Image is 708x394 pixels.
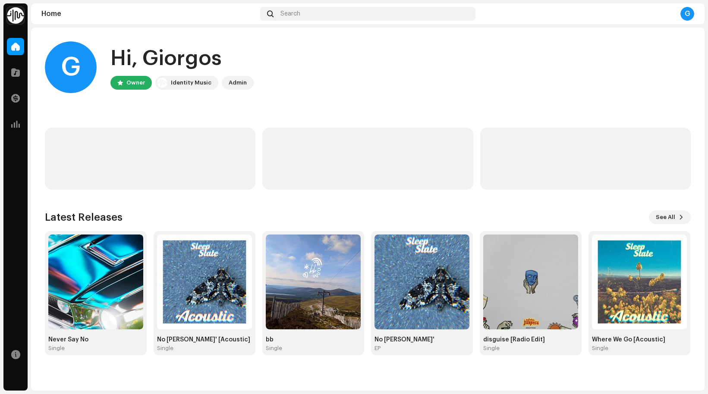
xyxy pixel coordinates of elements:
div: Never Say No [48,336,143,343]
button: See All [649,210,691,224]
div: disguise [Radio Edit] [483,336,578,343]
div: G [45,41,97,93]
div: Single [483,345,500,352]
div: Single [266,345,282,352]
div: Single [592,345,608,352]
div: No [PERSON_NAME]' [374,336,469,343]
img: a40cdbdf-3eb7-4e8b-9150-a79c6bf075fa [266,235,361,329]
div: Hi, Giorgos [110,45,254,72]
h3: Latest Releases [45,210,123,224]
div: Owner [126,78,145,88]
div: Home [41,10,257,17]
div: bb [266,336,361,343]
img: 8100ea3d-4b7b-4e1d-9d3b-7f17b8695d99 [483,235,578,329]
div: Single [48,345,65,352]
img: decb0cc7-bc64-4dbf-8466-72174483d42b [157,235,252,329]
span: See All [656,209,675,226]
div: Single [157,345,173,352]
div: Where We Go [Acoustic] [592,336,687,343]
div: Admin [229,78,247,88]
img: 95232107-c0e6-4904-a6a0-fdaffb23dcd0 [374,235,469,329]
img: 0f74c21f-6d1c-4dbc-9196-dbddad53419e [7,7,24,24]
div: G [680,7,694,21]
span: Search [280,10,300,17]
div: Identity Music [171,78,211,88]
div: No [PERSON_NAME]' [Acoustic] [157,336,252,343]
img: 0f74c21f-6d1c-4dbc-9196-dbddad53419e [157,78,167,88]
img: 7e91c815-5a86-4d31-8f3e-252ea9a56ea7 [592,235,687,329]
div: EP [374,345,381,352]
img: 732ee087-d54c-4295-bdf7-024db2ff418a [48,235,143,329]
